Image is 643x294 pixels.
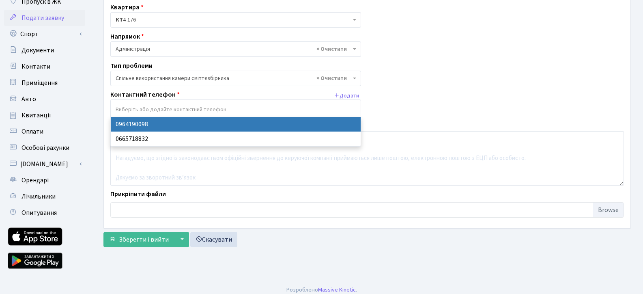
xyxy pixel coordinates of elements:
span: Контакти [22,62,50,71]
a: Приміщення [4,75,85,91]
span: Зберегти і вийти [119,235,169,244]
a: Авто [4,91,85,107]
span: Документи [22,46,54,55]
a: [DOMAIN_NAME] [4,156,85,172]
a: Спорт [4,26,85,42]
span: Спільне використання камери сміттєзбірника [110,71,361,86]
li: 0964190098 [111,117,361,132]
span: Оплати [22,127,43,136]
span: Авто [22,95,36,104]
span: Квитанції [22,111,51,120]
span: Спільне використання камери сміттєзбірника [116,74,351,82]
li: 0665718832 [111,132,361,146]
a: Квитанції [4,107,85,123]
a: Особові рахунки [4,140,85,156]
button: Додати [332,90,361,102]
label: Прикріпити файли [110,189,166,199]
span: Особові рахунки [22,143,69,152]
span: Подати заявку [22,13,64,22]
b: КТ [116,16,123,24]
span: Опитування [22,208,57,217]
label: Контактний телефон [110,90,180,99]
label: Тип проблеми [110,61,153,71]
span: Видалити всі елементи [316,74,347,82]
span: Видалити всі елементи [316,45,347,53]
button: Зберегти і вийти [103,232,174,247]
a: Лічильники [4,188,85,205]
a: Орендарі [4,172,85,188]
span: Адміністрація [116,45,351,53]
a: Контакти [4,58,85,75]
label: Напрямок [110,32,144,41]
a: Massive Kinetic [318,285,356,294]
a: Документи [4,42,85,58]
span: Приміщення [22,78,58,87]
a: Опитування [4,205,85,221]
span: <b>КТ</b>&nbsp;&nbsp;&nbsp;&nbsp;4-176 [116,16,351,24]
a: Подати заявку [4,10,85,26]
span: <b>КТ</b>&nbsp;&nbsp;&nbsp;&nbsp;4-176 [110,12,361,28]
a: Скасувати [190,232,237,247]
span: Адміністрація [110,41,361,57]
span: Лічильники [22,192,56,201]
label: Квартира [110,2,144,12]
span: Орендарі [22,176,49,185]
a: Оплати [4,123,85,140]
input: Виберіть або додайте контактний телефон [111,102,361,117]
